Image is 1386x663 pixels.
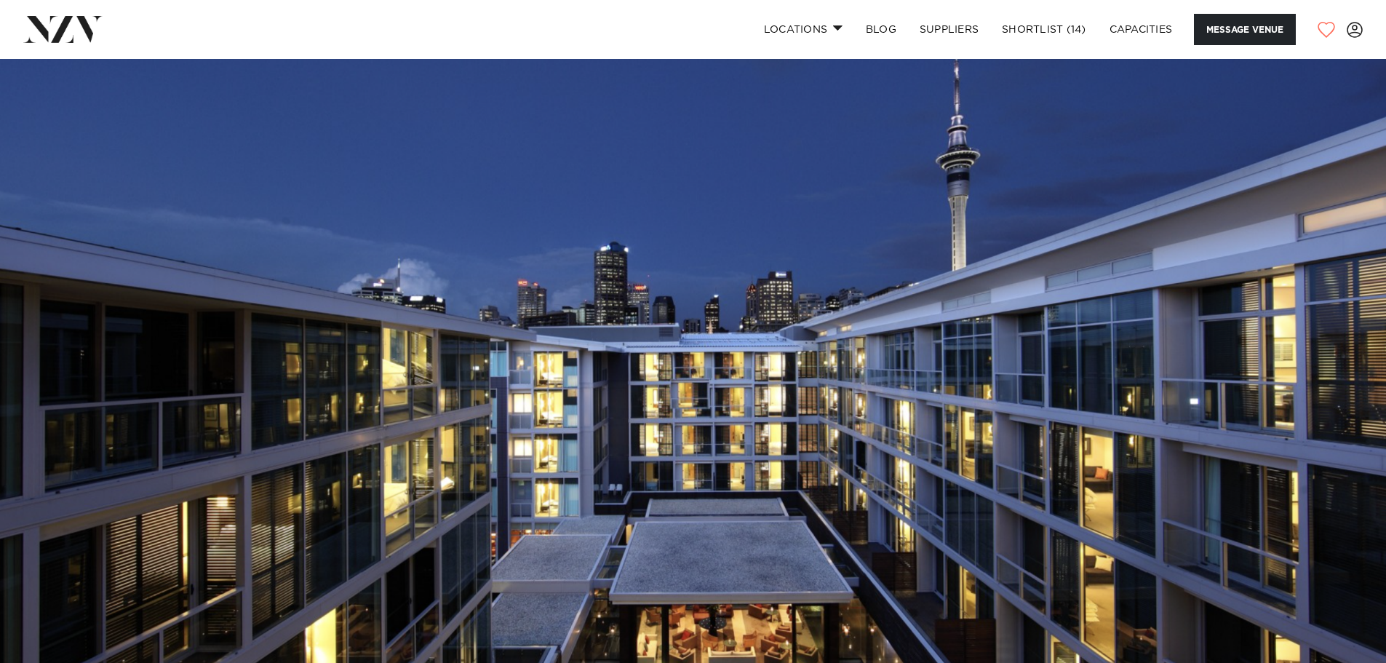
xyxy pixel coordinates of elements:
a: Capacities [1098,14,1184,45]
a: BLOG [854,14,908,45]
img: nzv-logo.png [23,16,103,42]
a: Locations [752,14,854,45]
a: SUPPLIERS [908,14,990,45]
button: Message Venue [1194,14,1296,45]
a: Shortlist (14) [990,14,1098,45]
